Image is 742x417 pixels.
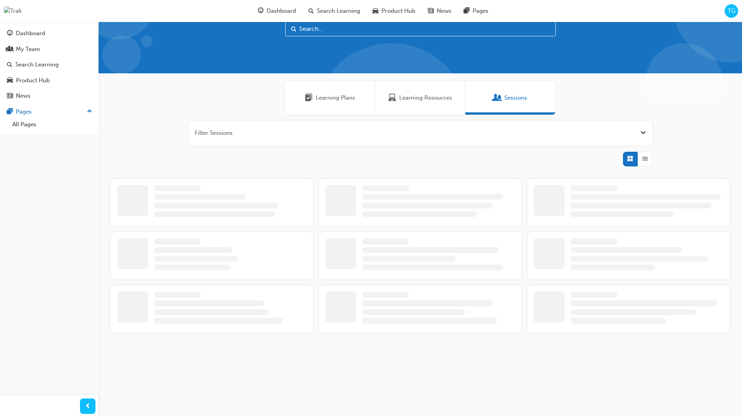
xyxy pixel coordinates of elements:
a: Dashboard [3,26,95,41]
a: News [3,89,95,103]
button: Pages [3,105,95,119]
span: people-icon [7,46,13,53]
div: Pages [16,107,32,116]
a: SessionsSessions [465,81,555,115]
span: pages-icon [7,108,13,115]
a: guage-iconDashboard [252,3,302,19]
a: search-iconSearch Learning [302,3,366,19]
span: Search [291,25,296,34]
div: Product Hub [16,76,50,85]
div: Search Learning [15,60,59,69]
a: Learning ResourcesLearning Resources [375,81,465,115]
span: TG [728,7,735,15]
input: Search... [285,22,556,36]
a: news-iconNews [422,3,458,19]
span: Learning Resources [399,93,452,102]
span: car-icon [7,77,13,84]
div: News [16,92,31,100]
span: Grid [627,154,633,163]
div: Dashboard [16,29,45,38]
button: Open the filter [640,129,646,137]
span: Product Hub [381,7,415,15]
a: Search Learning [3,58,95,72]
a: Learning PlansLearning Plans [285,81,375,115]
a: car-iconProduct Hub [366,3,422,19]
div: My Team [16,45,40,54]
button: DashboardMy TeamSearch LearningProduct HubNews [3,25,95,105]
span: news-icon [428,6,434,16]
span: pages-icon [464,6,470,16]
button: TG [725,4,738,18]
span: Learning Plans [305,93,313,102]
span: List [642,154,648,163]
span: News [437,7,451,15]
span: news-icon [7,93,13,100]
span: Sessions [494,93,501,102]
a: Product Hub [3,73,95,88]
span: Search Learning [317,7,360,15]
span: Sessions [504,93,527,102]
span: Pages [473,7,488,15]
a: My Team [3,42,95,56]
a: All Pages [9,119,95,131]
span: guage-icon [258,6,264,16]
span: guage-icon [7,30,13,37]
img: Trak [4,7,22,15]
span: Learning Plans [316,93,355,102]
span: Dashboard [267,7,296,15]
span: car-icon [373,6,378,16]
span: prev-icon [85,402,91,411]
span: search-icon [7,61,12,68]
a: pages-iconPages [458,3,495,19]
span: search-icon [308,6,314,16]
span: up-icon [87,107,92,117]
span: Learning Resources [388,93,396,102]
